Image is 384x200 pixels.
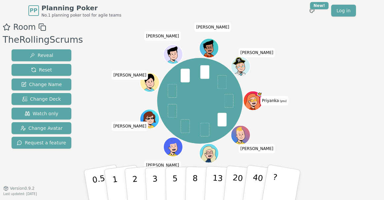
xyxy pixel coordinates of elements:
div: TheRollingScrums [3,33,83,47]
span: Click to change your name [145,161,181,170]
button: Watch only [12,108,71,120]
a: Log in [331,5,356,17]
span: Click to change your name [239,144,275,153]
button: New! [306,5,318,17]
span: Reset [31,67,52,73]
span: Planning Poker [42,3,122,13]
span: Reveal [30,52,53,59]
span: Click to change your name [112,122,148,131]
button: Reset [12,64,71,76]
span: Version 0.9.2 [10,186,35,191]
button: Add as favourite [3,21,11,33]
span: (you) [279,100,287,103]
span: Click to change your name [194,23,231,32]
span: Priyanka is the host [257,92,262,97]
span: Change Name [21,81,62,88]
button: Reveal [12,49,71,61]
button: Change Avatar [12,122,71,134]
button: Click to change your avatar [244,92,262,110]
span: Click to change your name [239,48,275,57]
span: Click to change your name [145,31,181,41]
span: Watch only [25,110,58,117]
span: PP [30,7,37,15]
button: Change Name [12,78,71,90]
div: New! [310,2,329,9]
span: Click to change your name [112,71,148,80]
button: Version0.9.2 [3,186,35,191]
a: PPPlanning PokerNo.1 planning poker tool for agile teams [28,3,122,18]
span: Room [13,21,36,33]
button: Change Deck [12,93,71,105]
span: Change Avatar [20,125,63,131]
span: Change Deck [22,96,61,102]
span: Last updated: [DATE] [3,192,37,196]
button: Request a feature [12,137,71,149]
span: Request a feature [17,139,66,146]
span: No.1 planning poker tool for agile teams [42,13,122,18]
span: Click to change your name [260,96,288,105]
